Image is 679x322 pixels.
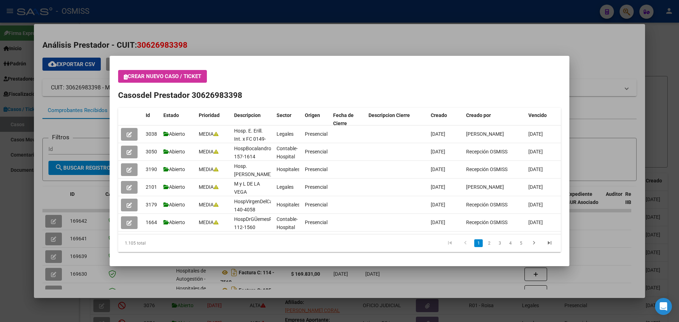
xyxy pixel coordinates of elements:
span: [DATE] [431,149,445,154]
span: [DATE] [431,184,445,190]
span: Abierto [163,219,185,225]
datatable-header-cell: Creado por [463,108,526,131]
span: Estado [163,112,179,118]
span: Abierto [163,202,185,207]
span: [PERSON_NAME] [466,131,504,137]
datatable-header-cell: Descripcion [231,108,274,131]
span: Creado por [466,112,491,118]
span: Presencial [305,184,327,190]
span: Hospitales [277,166,300,172]
h2: Casos [118,89,561,101]
datatable-header-cell: Fecha de Cierre [330,108,366,131]
span: [DATE] [431,166,445,172]
span: Vencido [528,112,547,118]
a: go to next page [527,239,541,247]
span: Abierto [163,131,185,137]
span: Prioridad [199,112,220,118]
a: 4 [506,239,515,247]
datatable-header-cell: Estado [161,108,196,131]
a: go to previous page [459,239,472,247]
span: Legales [277,184,294,190]
span: Presencial [305,202,327,207]
span: Hospitales [277,202,300,207]
span: Fecha de Cierre [333,112,354,126]
span: [PERSON_NAME] [466,184,504,190]
span: 1664 [146,219,157,225]
span: [DATE] [431,131,445,137]
span: Hosp.[PERSON_NAME] y PlanesFact 109-10288 [234,163,272,193]
li: page 5 [516,237,526,249]
li: page 3 [494,237,505,249]
a: 3 [495,239,504,247]
span: del Prestador 30626983398 [141,90,242,100]
span: Presencial [305,149,327,154]
span: Presencial [305,219,327,225]
span: Origen [305,112,320,118]
span: 3190 [146,166,157,172]
datatable-header-cell: Creado [428,108,463,131]
span: Presencial [305,131,327,137]
span: [DATE] [528,166,543,172]
span: Sector [277,112,291,118]
span: Legales [277,131,294,137]
li: page 1 [473,237,484,249]
span: [DATE] [431,202,445,207]
span: MEDIA [199,149,219,154]
span: [DATE] [431,219,445,225]
span: Id [146,112,150,118]
span: MEDIA [199,184,219,190]
span: Abierto [163,184,185,190]
span: Descripcion Cierre [368,112,410,118]
span: [DATE] [528,219,543,225]
a: go to last page [543,239,556,247]
span: M y L DE LA VEGA [234,181,260,195]
span: Hosp. E. Erill. Int. x FC 0149-00011047; 11187,11581. [234,128,266,158]
span: Abierto [163,166,185,172]
span: MEDIA [199,219,219,225]
div: 1.105 total [118,234,205,252]
span: Recepción OSMISS [466,219,507,225]
span: [DATE] [528,149,543,154]
span: 2101 [146,184,157,190]
span: Presencial [305,166,327,172]
a: 1 [474,239,483,247]
span: 3050 [146,149,157,154]
span: MEDIA [199,166,219,172]
div: Open Intercom Messenger [655,298,672,315]
span: MEDIA [199,202,219,207]
span: [DATE] [528,184,543,190]
span: HospDrGÜemesRec 112-1560 [234,216,277,230]
datatable-header-cell: Origen [302,108,330,131]
span: [DATE] [528,131,543,137]
span: Descripcion [234,112,261,118]
span: Recepción OSMISS [466,149,507,154]
span: HospBocalandroRec 157-1614 [234,146,279,159]
li: page 4 [505,237,516,249]
datatable-header-cell: Prioridad [196,108,231,131]
a: 2 [485,239,493,247]
button: Crear nuevo caso / ticket [118,70,207,83]
a: 5 [517,239,525,247]
span: Crear nuevo caso / ticket [124,73,201,80]
span: 3179 [146,202,157,207]
a: go to first page [443,239,457,247]
span: HospVirgenDelCarmenFact 140-4058 [234,199,294,212]
span: Contable-Hospital [277,146,298,159]
datatable-header-cell: Sector [274,108,302,131]
datatable-header-cell: Id [143,108,161,131]
span: MEDIA [199,131,219,137]
datatable-header-cell: Descripcion Cierre [366,108,428,131]
datatable-header-cell: Vencido [526,108,561,131]
span: Contable-Hospital [277,216,298,230]
span: [DATE] [528,202,543,207]
span: 3038 [146,131,157,137]
span: Recepción OSMISS [466,166,507,172]
span: Abierto [163,149,185,154]
li: page 2 [484,237,494,249]
span: Recepción OSMISS [466,202,507,207]
span: Creado [431,112,447,118]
